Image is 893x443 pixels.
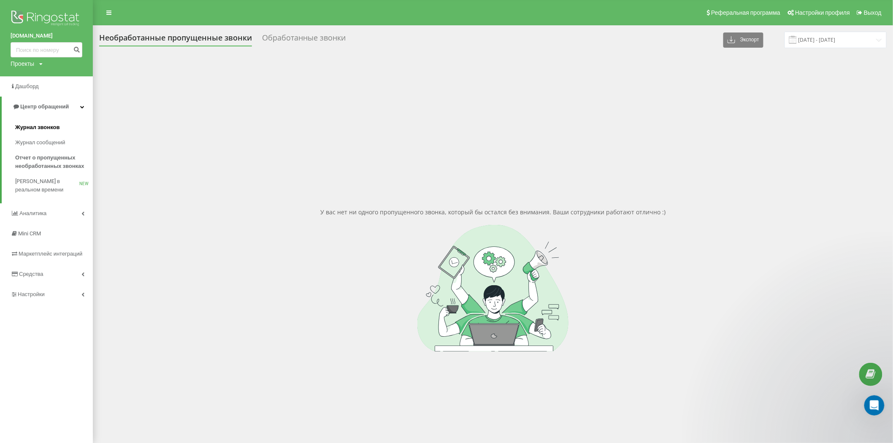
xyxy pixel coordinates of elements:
a: Журнал звонков [15,120,93,135]
span: Центр обращений [20,103,69,110]
span: Средства [19,271,43,277]
a: [PERSON_NAME] в реальном времениNEW [15,174,93,197]
span: Дашборд [15,83,39,89]
span: Mini CRM [18,230,41,237]
div: Проекты [11,59,34,68]
button: Экспорт [723,32,763,48]
span: Настройки [18,291,45,297]
span: Журнал звонков [15,123,60,132]
span: Выход [864,9,882,16]
span: Реферальная программа [711,9,780,16]
input: Поиск по номеру [11,42,82,57]
div: Обработанные звонки [262,33,346,46]
span: Отчет о пропущенных необработанных звонках [15,154,89,170]
a: [DOMAIN_NAME] [11,32,82,40]
span: Журнал сообщений [15,138,65,147]
div: Необработанные пропущенные звонки [99,33,252,46]
span: Аналитика [19,210,46,216]
iframe: Intercom live chat [864,395,885,416]
img: Ringostat logo [11,8,82,30]
span: Маркетплейс интеграций [19,251,82,257]
a: Центр обращений [2,97,93,117]
span: Настройки профиля [795,9,850,16]
a: Журнал сообщений [15,135,93,150]
span: [PERSON_NAME] в реальном времени [15,177,79,194]
a: Отчет о пропущенных необработанных звонках [15,150,93,174]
